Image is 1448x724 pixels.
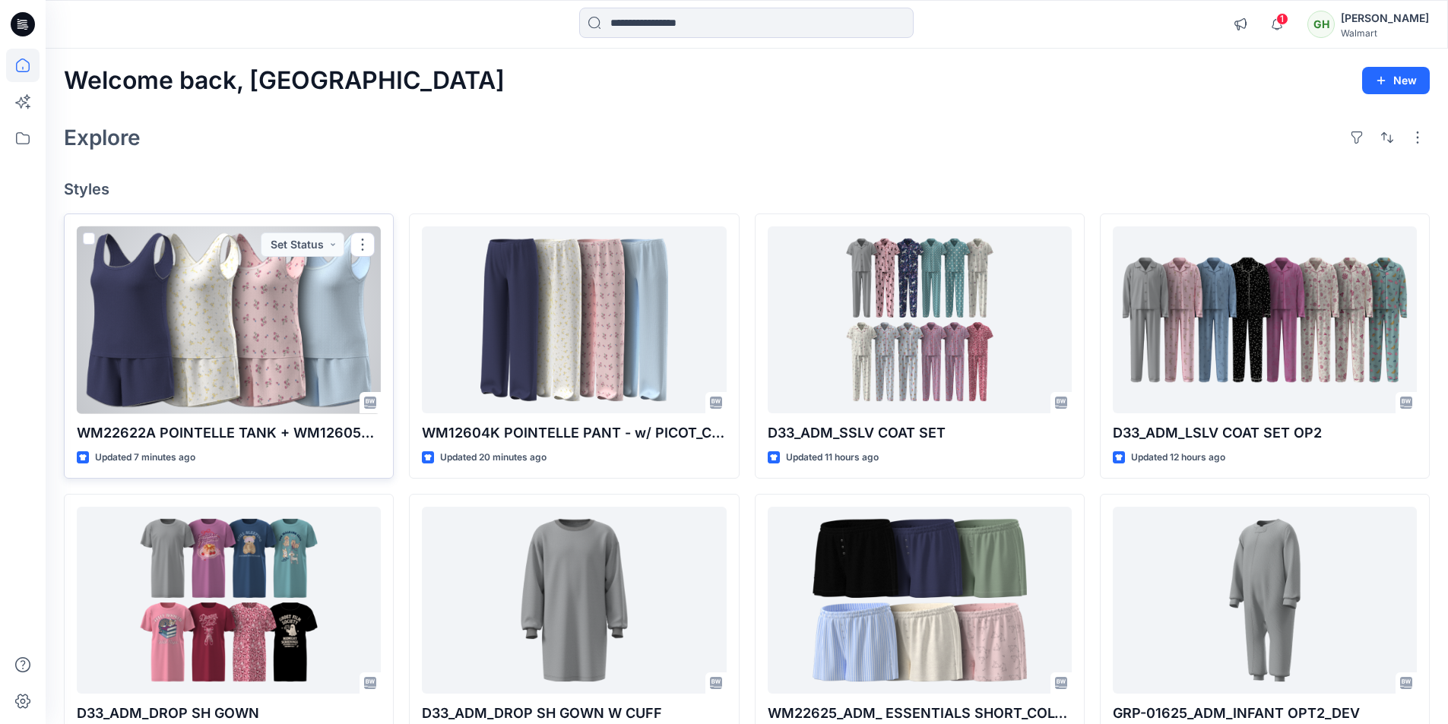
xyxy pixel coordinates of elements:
[440,450,547,466] p: Updated 20 minutes ago
[77,703,381,724] p: D33_ADM_DROP SH GOWN
[1341,9,1429,27] div: [PERSON_NAME]
[77,507,381,694] a: D33_ADM_DROP SH GOWN
[422,422,726,444] p: WM12604K POINTELLE PANT - w/ PICOT_COLORWAY
[1113,422,1417,444] p: D33_ADM_LSLV COAT SET OP2
[77,226,381,414] a: WM22622A POINTELLE TANK + WM12605K POINTELLE SHORT -w- PICOT_COLORWAY
[422,507,726,694] a: D33_ADM_DROP SH GOWN W CUFF
[64,125,141,150] h2: Explore
[1113,226,1417,414] a: D33_ADM_LSLV COAT SET OP2
[786,450,879,466] p: Updated 11 hours ago
[1276,13,1288,25] span: 1
[77,422,381,444] p: WM22622A POINTELLE TANK + WM12605K POINTELLE SHORT -w- PICOT_COLORWAY
[768,422,1072,444] p: D33_ADM_SSLV COAT SET
[1113,507,1417,694] a: GRP-01625_ADM_INFANT OPT2_DEV
[64,180,1430,198] h4: Styles
[1307,11,1335,38] div: GH
[95,450,195,466] p: Updated 7 minutes ago
[768,226,1072,414] a: D33_ADM_SSLV COAT SET
[768,507,1072,694] a: WM22625_ADM_ ESSENTIALS SHORT_COLORWAY
[768,703,1072,724] p: WM22625_ADM_ ESSENTIALS SHORT_COLORWAY
[422,703,726,724] p: D33_ADM_DROP SH GOWN W CUFF
[1341,27,1429,39] div: Walmart
[1113,703,1417,724] p: GRP-01625_ADM_INFANT OPT2_DEV
[64,67,505,95] h2: Welcome back, [GEOGRAPHIC_DATA]
[1131,450,1225,466] p: Updated 12 hours ago
[422,226,726,414] a: WM12604K POINTELLE PANT - w/ PICOT_COLORWAY
[1362,67,1430,94] button: New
